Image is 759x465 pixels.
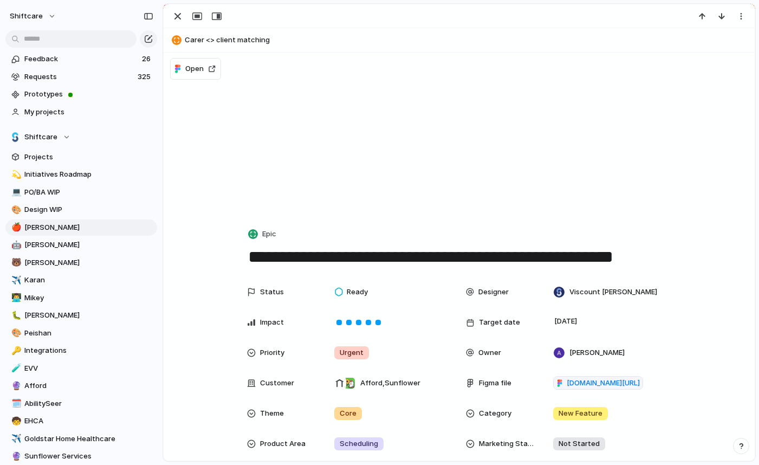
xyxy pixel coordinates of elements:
[10,434,21,444] button: ✈️
[479,408,511,419] span: Category
[170,58,221,80] button: Open
[5,202,157,218] a: 🎨Design WIP
[5,396,157,412] a: 🗓️AbilitySeer
[11,186,19,198] div: 💻
[5,360,157,377] a: 🧪EVV
[5,104,157,120] a: My projects
[10,380,21,391] button: 🔮
[24,257,153,268] span: [PERSON_NAME]
[24,451,153,462] span: Sunflower Services
[10,169,21,180] button: 💫
[11,345,19,357] div: 🔑
[10,11,43,22] span: shiftcare
[559,438,600,449] span: Not Started
[5,325,157,341] a: 🎨Peishan
[185,35,750,46] span: Carer <> client matching
[11,397,19,410] div: 🗓️
[5,448,157,464] div: 🔮Sunflower Services
[11,292,19,304] div: 👨‍💻
[479,317,520,328] span: Target date
[478,287,509,298] span: Designer
[11,415,19,428] div: 🧒
[553,376,643,390] a: [DOMAIN_NAME][URL]
[11,169,19,181] div: 💫
[5,290,157,306] a: 👨‍💻Mikey
[11,239,19,251] div: 🤖
[11,274,19,287] div: ✈️
[24,293,153,303] span: Mikey
[5,255,157,271] div: 🐻[PERSON_NAME]
[5,219,157,236] a: 🍎[PERSON_NAME]
[5,69,157,85] a: Requests325
[262,229,276,240] span: Epic
[10,275,21,286] button: ✈️
[260,287,284,298] span: Status
[11,309,19,322] div: 🐛
[24,363,153,374] span: EVV
[567,378,640,389] span: [DOMAIN_NAME][URL]
[5,431,157,447] div: ✈️Goldstar Home Healthcare
[24,187,153,198] span: PO/BA WIP
[5,8,62,25] button: shiftcare
[5,166,157,183] a: 💫Initiatives Roadmap
[5,343,157,359] a: 🔑Integrations
[479,378,511,389] span: Figma file
[10,293,21,303] button: 👨‍💻
[10,398,21,409] button: 🗓️
[347,287,368,298] span: Ready
[5,378,157,394] a: 🔮Afford
[24,54,139,64] span: Feedback
[24,310,153,321] span: [PERSON_NAME]
[10,345,21,356] button: 🔑
[5,272,157,288] a: ✈️Karan
[5,307,157,324] div: 🐛[PERSON_NAME]
[24,152,153,163] span: Projects
[10,222,21,233] button: 🍎
[5,86,157,102] a: Prototypes
[260,317,284,328] span: Impact
[11,256,19,269] div: 🐻
[260,347,284,358] span: Priority
[479,438,535,449] span: Marketing Status
[10,416,21,427] button: 🧒
[24,380,153,391] span: Afford
[24,89,153,100] span: Prototypes
[260,408,284,419] span: Theme
[11,221,19,234] div: 🍎
[340,438,378,449] span: Scheduling
[24,204,153,215] span: Design WIP
[5,184,157,201] a: 💻PO/BA WIP
[260,378,294,389] span: Customer
[24,416,153,427] span: EHCA
[260,438,306,449] span: Product Area
[10,363,21,374] button: 🧪
[5,413,157,429] a: 🧒EHCA
[10,240,21,250] button: 🤖
[559,408,602,419] span: New Feature
[168,31,750,49] button: Carer <> client matching
[569,347,625,358] span: [PERSON_NAME]
[10,451,21,462] button: 🔮
[24,434,153,444] span: Goldstar Home Healthcare
[24,275,153,286] span: Karan
[11,450,19,463] div: 🔮
[5,129,157,145] button: Shiftcare
[552,315,580,328] span: [DATE]
[360,378,420,389] span: Afford , Sunflower
[24,132,57,143] span: Shiftcare
[5,51,157,67] a: Feedback26
[5,237,157,253] a: 🤖[PERSON_NAME]
[24,169,153,180] span: Initiatives Roadmap
[24,72,134,82] span: Requests
[569,287,657,298] span: Viscount [PERSON_NAME]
